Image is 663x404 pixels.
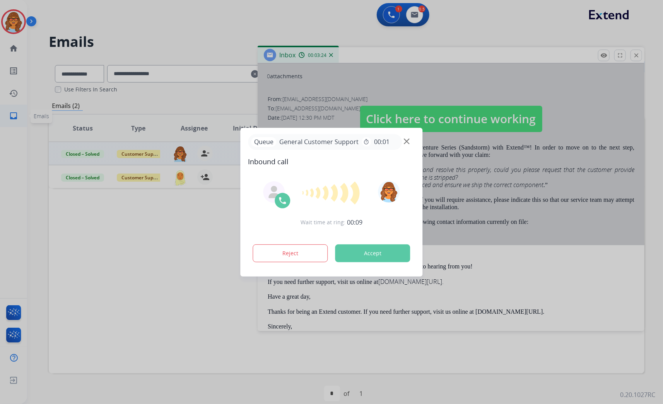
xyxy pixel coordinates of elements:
[253,244,328,262] button: Reject
[278,196,287,205] img: call-icon
[335,244,410,262] button: Accept
[378,181,400,203] img: avatar
[620,390,655,399] p: 0.20.1027RC
[374,137,390,146] span: 00:01
[301,218,345,226] span: Wait time at ring:
[364,139,370,145] mat-icon: timer
[277,137,362,146] span: General Customer Support
[347,218,362,227] span: 00:09
[248,156,415,167] span: Inbound call
[268,186,280,198] img: agent-avatar
[251,137,277,147] p: Queue
[404,138,410,144] img: close-button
